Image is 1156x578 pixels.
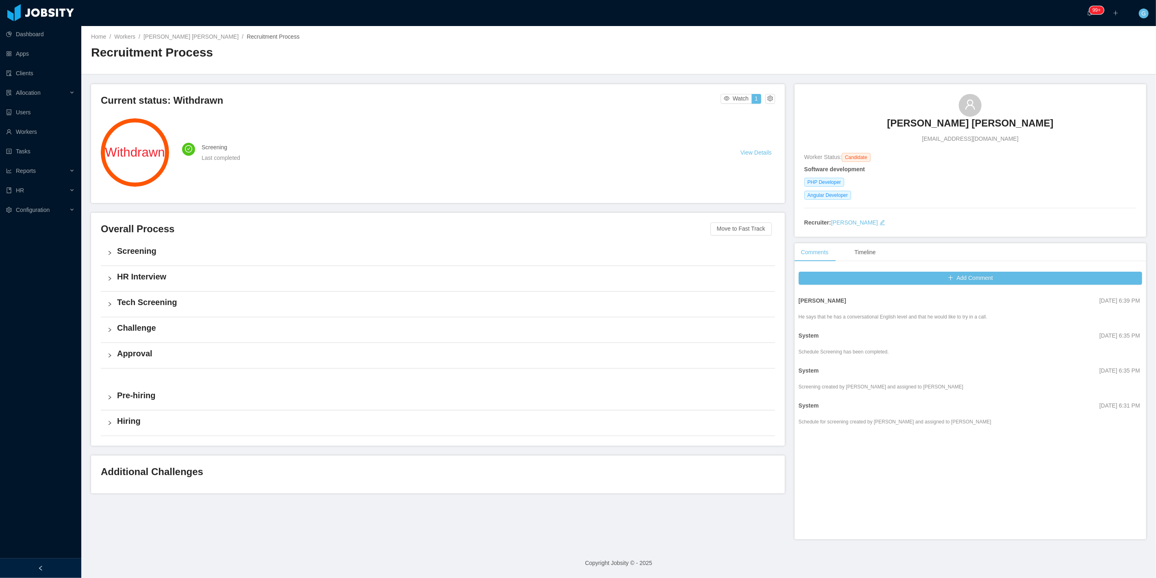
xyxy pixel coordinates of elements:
i: icon: solution [6,90,12,96]
h3: Current status: Withdrawn [101,94,721,107]
div: icon: rightTech Screening [101,292,775,317]
a: icon: appstoreApps [6,46,75,62]
span: Withdrawn [101,146,169,159]
a: [PERSON_NAME] [PERSON_NAME] [143,33,239,40]
strong: System [799,402,819,409]
span: / [139,33,140,40]
i: icon: right [107,353,112,358]
button: icon: plusAdd Comment [799,272,1142,285]
div: icon: rightScreening [101,240,775,266]
span: Candidate [842,153,871,162]
h4: Screening [117,245,769,257]
h3: [PERSON_NAME] [PERSON_NAME] [887,117,1054,130]
div: Screening created by [PERSON_NAME] and assigned to [PERSON_NAME] [799,383,964,390]
div: icon: rightHR Interview [101,266,775,291]
i: icon: setting [6,207,12,213]
i: icon: user [965,99,976,110]
i: icon: right [107,395,112,400]
i: icon: check-circle [185,145,192,153]
h3: Overall Process [101,222,711,236]
div: Schedule for screening created by [PERSON_NAME] and assigned to [PERSON_NAME] [799,418,991,425]
i: icon: edit [880,220,885,225]
div: Last completed [202,153,721,162]
button: 1 [752,94,761,104]
h4: Pre-hiring [117,390,769,401]
span: Angular Developer [804,191,851,200]
a: Workers [114,33,135,40]
span: Worker Status: [804,154,842,160]
button: icon: setting [765,94,775,104]
h4: Approval [117,348,769,359]
div: Timeline [848,243,882,262]
span: PHP Developer [804,178,845,187]
div: Comments [795,243,835,262]
span: Configuration [16,207,50,213]
a: icon: pie-chartDashboard [6,26,75,42]
div: icon: rightHiring [101,410,775,436]
span: [EMAIL_ADDRESS][DOMAIN_NAME] [922,135,1019,143]
h4: Hiring [117,415,769,427]
h4: Challenge [117,322,769,334]
a: View Details [741,149,772,156]
i: icon: bell [1087,10,1093,16]
i: icon: right [107,327,112,332]
div: icon: rightApproval [101,343,775,368]
i: icon: book [6,188,12,193]
strong: Software development [804,166,865,172]
div: icon: rightChallenge [101,317,775,342]
a: icon: auditClients [6,65,75,81]
span: [DATE] 6:31 PM [1100,402,1140,409]
button: Move to Fast Track [711,222,772,236]
i: icon: line-chart [6,168,12,174]
i: icon: right [107,302,112,307]
a: [PERSON_NAME] [PERSON_NAME] [887,117,1054,135]
h4: HR Interview [117,271,769,282]
i: icon: right [107,421,112,425]
a: icon: userWorkers [6,124,75,140]
span: / [242,33,243,40]
strong: System [799,332,819,339]
strong: [PERSON_NAME] [799,297,846,304]
button: icon: eyeWatch [721,94,752,104]
span: [DATE] 6:39 PM [1100,297,1140,304]
strong: System [799,367,819,374]
h4: Tech Screening [117,297,769,308]
div: He says that he has a conversational English level and that he would like to try in a call. [799,313,987,321]
strong: Recruiter: [804,219,831,226]
a: Home [91,33,106,40]
a: icon: profileTasks [6,143,75,159]
i: icon: right [107,251,112,255]
footer: Copyright Jobsity © - 2025 [81,549,1156,577]
i: icon: plus [1113,10,1119,16]
span: G [1142,9,1146,18]
span: HR [16,187,24,194]
span: / [109,33,111,40]
a: icon: robotUsers [6,104,75,120]
sup: 216 [1089,6,1104,14]
span: [DATE] 6:35 PM [1100,332,1140,339]
i: icon: right [107,276,112,281]
span: [DATE] 6:35 PM [1100,367,1140,374]
h2: Recruitment Process [91,44,619,61]
h3: Additional Challenges [101,465,775,478]
div: icon: rightPre-hiring [101,385,775,410]
span: Reports [16,168,36,174]
span: Allocation [16,89,41,96]
div: Schedule Screening has been completed. [799,348,889,356]
span: Recruitment Process [247,33,300,40]
a: [PERSON_NAME] [831,219,878,226]
h4: Screening [202,143,721,152]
